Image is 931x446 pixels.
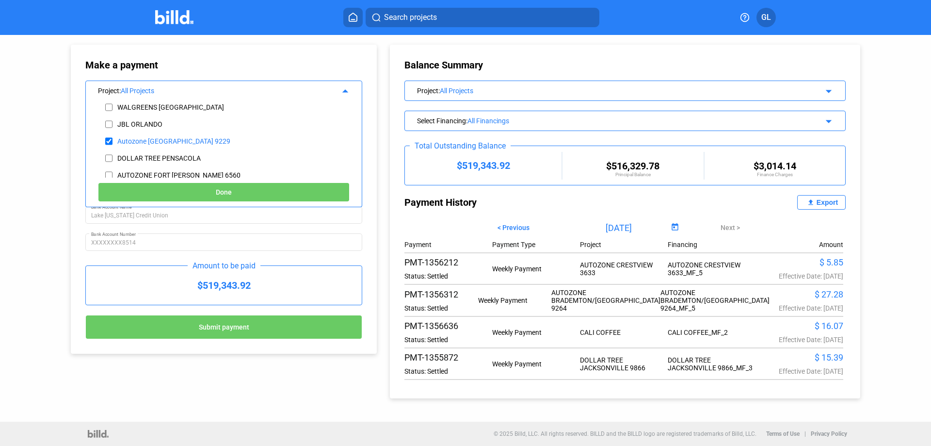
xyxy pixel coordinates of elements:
[478,297,552,304] div: Weekly Payment
[440,87,791,95] div: All Projects
[562,172,703,177] div: Principal Balance
[117,137,230,145] div: Autozone [GEOGRAPHIC_DATA] 9229
[117,154,201,162] div: DOLLAR TREE PENSACOLA
[417,85,791,95] div: Project
[384,12,437,23] span: Search projects
[766,430,800,437] b: Terms of Use
[668,329,755,336] div: CALI COFFEE_MF_2
[668,241,755,248] div: Financing
[498,224,530,231] span: < Previous
[199,324,249,331] span: Submit payment
[467,117,791,125] div: All Financings
[492,360,580,368] div: Weekly Payment
[668,221,681,234] button: Open calendar
[668,261,755,277] div: AUTOZONE CRESTVIEW 3633_MF_5
[755,321,843,331] div: $ 16.07
[811,430,847,437] b: Privacy Policy
[804,430,806,437] p: |
[580,241,668,248] div: Project
[494,430,756,437] p: © 2025 Billd, LLC. All rights reserved. BILLD and the BILLD logo are registered trademarks of Bil...
[755,367,843,375] div: Effective Date: [DATE]
[404,321,492,331] div: PMT-1356636
[466,117,467,125] span: :
[770,304,843,312] div: Effective Date: [DATE]
[119,87,121,95] span: :
[117,120,162,128] div: JBL ORLANDO
[338,84,350,96] mat-icon: arrow_drop_up
[404,304,478,312] div: Status: Settled
[410,141,511,150] div: Total Outstanding Balance
[88,430,109,438] img: logo
[492,265,580,273] div: Weekly Payment
[580,261,668,277] div: AUTOZONE CRESTVIEW 3633
[821,114,833,126] mat-icon: arrow_drop_down
[817,198,838,206] div: Export
[86,266,362,305] div: $519,343.92
[404,367,492,375] div: Status: Settled
[492,329,580,336] div: Weekly Payment
[770,289,843,299] div: $ 27.28
[404,289,478,299] div: PMT-1356312
[755,352,843,363] div: $ 15.39
[417,115,791,125] div: Select Financing
[404,241,492,248] div: Payment
[562,160,703,172] div: $516,329.78
[404,336,492,344] div: Status: Settled
[821,84,833,96] mat-icon: arrow_drop_down
[755,272,843,280] div: Effective Date: [DATE]
[580,356,668,372] div: DOLLAR TREE JACKSONVILLE 9866
[117,103,224,111] div: WALGREENS [GEOGRAPHIC_DATA]
[404,59,846,71] div: Balance Summary
[404,257,492,267] div: PMT-1356212
[405,160,562,171] div: $519,343.92
[98,85,324,95] div: Project
[819,241,843,248] div: Amount
[580,329,668,336] div: CALI COFFEE
[188,261,260,270] div: Amount to be paid
[805,197,817,208] mat-icon: file_upload
[85,59,252,71] div: Make a payment
[404,195,625,210] div: Payment History
[660,289,770,312] div: AUTOZONE BRADEMTON/[GEOGRAPHIC_DATA] 9264_MF_5
[404,352,492,363] div: PMT-1355872
[551,289,660,312] div: AUTOZONE BRADEMTON/[GEOGRAPHIC_DATA] 9264
[438,87,440,95] span: :
[404,272,492,280] div: Status: Settled
[755,336,843,344] div: Effective Date: [DATE]
[755,257,843,267] div: $ 5.85
[705,172,845,177] div: Finance Charges
[121,87,324,95] div: All Projects
[721,224,740,231] span: Next >
[668,356,755,372] div: DOLLAR TREE JACKSONVILLE 9866_MF_3
[155,10,193,24] img: Billd Company Logo
[705,160,845,172] div: $3,014.14
[117,171,241,179] div: AUTOZONE FORT [PERSON_NAME] 6560
[492,241,580,248] div: Payment Type
[216,189,232,197] span: Done
[761,12,771,23] span: GL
